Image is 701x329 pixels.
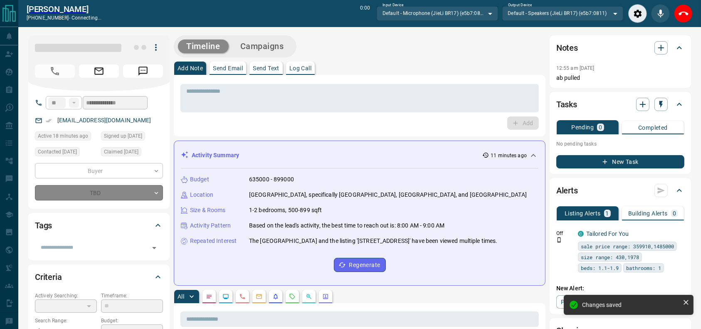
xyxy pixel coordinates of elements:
[148,242,160,254] button: Open
[556,237,562,243] svg: Push Notification Only
[673,210,676,216] p: 0
[249,190,527,199] p: [GEOGRAPHIC_DATA], specifically [GEOGRAPHIC_DATA], [GEOGRAPHIC_DATA], and [GEOGRAPHIC_DATA]
[35,292,97,299] p: Actively Searching:
[38,132,88,140] span: Active 18 minutes ago
[178,40,229,53] button: Timeline
[35,219,52,232] h2: Tags
[249,237,498,245] p: The [GEOGRAPHIC_DATA] and the listing '[STREET_ADDRESS]' have been viewed multiple times.
[256,293,262,300] svg: Emails
[628,4,647,23] div: Audio Settings
[239,293,246,300] svg: Calls
[79,64,119,78] span: Email
[628,210,668,216] p: Building Alerts
[582,302,679,308] div: Changes saved
[556,94,684,114] div: Tasks
[35,163,163,178] div: Buyer
[190,175,209,184] p: Budget
[27,14,101,22] p: [PHONE_NUMBER] -
[565,210,601,216] p: Listing Alerts
[334,258,386,272] button: Regenerate
[581,253,639,261] span: size range: 430,1978
[35,64,75,78] span: Call
[213,65,243,71] p: Send Email
[502,6,623,20] div: Default - Speakers (JieLi BR17) (e5b7:0811)
[178,65,203,71] p: Add Note
[190,190,213,199] p: Location
[178,294,184,299] p: All
[249,175,294,184] p: 635000 - 899000
[638,125,668,131] p: Completed
[35,147,97,159] div: Sun Aug 17 2025
[322,293,329,300] svg: Agent Actions
[581,264,619,272] span: beds: 1.1-1.9
[35,131,97,143] div: Mon Aug 18 2025
[306,293,312,300] svg: Opportunities
[606,210,609,216] p: 1
[101,317,163,324] p: Budget:
[101,131,163,143] div: Mon Aug 11 2025
[599,124,602,130] p: 0
[556,181,684,200] div: Alerts
[38,148,77,156] span: Contacted [DATE]
[360,4,370,23] p: 0:00
[651,4,670,23] div: Mute
[377,6,498,20] div: Default - Microphone (JieLi BR17) (e5b7:0811)
[556,184,578,197] h2: Alerts
[581,242,674,250] span: sale price range: 359910,1485000
[57,117,151,124] a: [EMAIL_ADDRESS][DOMAIN_NAME]
[556,230,573,237] p: Off
[35,185,163,200] div: TBD
[289,293,296,300] svg: Requests
[192,151,239,160] p: Activity Summary
[72,15,101,21] span: connecting...
[35,270,62,284] h2: Criteria
[508,2,532,8] label: Output Device
[46,118,52,124] svg: Email Verified
[27,4,101,14] a: [PERSON_NAME]
[556,155,684,168] button: New Task
[253,65,279,71] p: Send Text
[123,64,163,78] span: Message
[35,267,163,287] div: Criteria
[190,206,226,215] p: Size & Rooms
[249,221,444,230] p: Based on the lead's activity, the best time to reach out is: 8:00 AM - 9:00 AM
[35,317,97,324] p: Search Range:
[556,74,684,82] p: ab pulled
[190,221,231,230] p: Activity Pattern
[556,98,577,111] h2: Tasks
[578,231,584,237] div: condos.ca
[104,148,138,156] span: Claimed [DATE]
[491,152,527,159] p: 11 minutes ago
[101,292,163,299] p: Timeframe:
[181,148,538,163] div: Activity Summary11 minutes ago
[232,40,292,53] button: Campaigns
[556,284,684,293] p: New Alert:
[383,2,404,8] label: Input Device
[556,295,599,309] a: Property
[586,230,629,237] a: Tailored For You
[249,206,322,215] p: 1-2 bedrooms, 500-899 sqft
[35,215,163,235] div: Tags
[556,38,684,58] div: Notes
[571,124,594,130] p: Pending
[556,138,684,150] p: No pending tasks
[556,65,595,71] p: 12:55 am [DATE]
[289,65,311,71] p: Log Call
[626,264,661,272] span: bathrooms: 1
[272,293,279,300] svg: Listing Alerts
[101,147,163,159] div: Sun Aug 17 2025
[104,132,142,140] span: Signed up [DATE]
[190,237,237,245] p: Repeated Interest
[556,41,578,54] h2: Notes
[206,293,212,300] svg: Notes
[674,4,693,23] div: End Call
[222,293,229,300] svg: Lead Browsing Activity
